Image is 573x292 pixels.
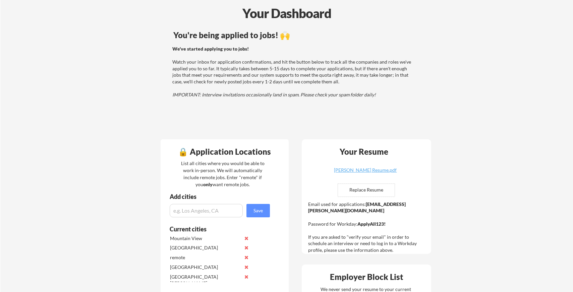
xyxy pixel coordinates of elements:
div: You're being applied to jobs! 🙌 [173,31,415,39]
strong: ApplyAll123! [357,221,386,227]
div: Your Dashboard [1,4,573,23]
div: [GEOGRAPHIC_DATA][PERSON_NAME] [170,274,241,287]
a: [PERSON_NAME] Resume.pdf [326,168,405,178]
input: e.g. Los Angeles, CA [170,204,243,217]
div: [GEOGRAPHIC_DATA] [170,244,241,251]
strong: We've started applying you to jobs! [172,46,249,52]
div: 🔒 Application Locations [162,148,287,156]
strong: [EMAIL_ADDRESS][PERSON_NAME][DOMAIN_NAME] [308,201,406,214]
button: Save [246,204,270,217]
em: IMPORTANT: Interview invitations occasionally land in spam. Please check your spam folder daily! [172,92,376,97]
div: [GEOGRAPHIC_DATA] [170,264,241,271]
div: Your Resume [331,148,397,156]
div: Mountain View [170,235,241,242]
div: remote [170,254,241,261]
strong: only [203,181,213,187]
div: List all cities where you would be able to work in-person. We will automatically include remote j... [177,160,269,188]
div: Watch your inbox for application confirmations, and hit the button below to track all the compani... [172,46,414,98]
div: Employer Block List [304,273,429,281]
div: [PERSON_NAME] Resume.pdf [326,168,405,172]
div: Current cities [170,226,263,232]
div: Email used for applications: Password for Workday: If you are asked to "verify your email" in ord... [308,201,426,253]
div: Add cities [170,194,272,200]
